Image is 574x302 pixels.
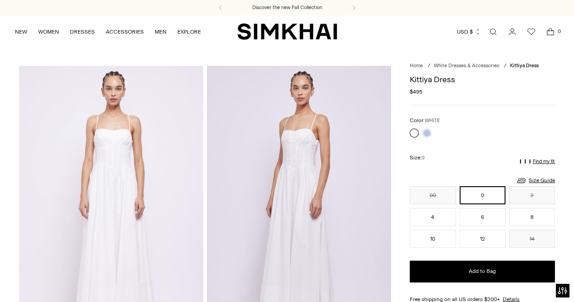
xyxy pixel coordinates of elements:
a: DRESSES [70,22,95,42]
span: $495 [410,88,422,96]
button: Add to Bag [410,261,555,282]
button: 14 [509,230,555,248]
a: Open cart modal [541,23,559,41]
span: WHITE [425,118,440,124]
span: Add to Bag [469,267,496,275]
a: Open search modal [484,23,502,41]
span: 0 [555,27,563,35]
a: NEW [15,22,27,42]
a: White Dresses & Accessories [434,63,499,69]
button: 2 [509,186,555,204]
button: 10 [410,230,456,248]
button: 0 [460,186,505,204]
label: Color: [410,116,440,125]
a: WOMEN [38,22,59,42]
span: 0 [422,155,425,161]
button: 4 [410,208,456,226]
button: USD $ [457,22,481,42]
div: / [504,62,506,70]
button: 12 [460,230,505,248]
a: Go to the account page [503,23,521,41]
iframe: Sign Up via Text for Offers [7,267,91,295]
a: MEN [155,22,167,42]
h1: Kittiya Dress [410,75,555,84]
a: Size Guide [516,175,555,186]
label: Size: [410,153,425,162]
a: Wishlist [522,23,540,41]
a: Discover the new Fall Collection [252,4,322,11]
nav: breadcrumbs [410,62,555,70]
div: / [428,62,430,70]
a: Home [410,63,423,69]
a: SIMKHAI [237,23,337,40]
button: 8 [509,208,555,226]
span: Kittiya Dress [510,63,539,69]
a: ACCESSORIES [106,22,144,42]
button: 6 [460,208,505,226]
a: EXPLORE [177,22,201,42]
button: 00 [410,186,456,204]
